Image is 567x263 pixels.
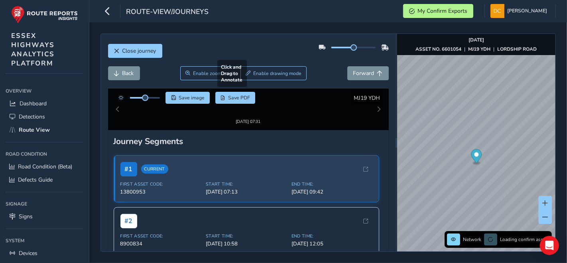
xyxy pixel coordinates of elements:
[490,4,550,18] button: [PERSON_NAME]
[291,240,372,247] span: [DATE] 12:05
[18,163,72,170] span: Road Condition (Beta)
[11,31,55,68] span: ESSEX HIGHWAYS ANALYTICS PLATFORM
[18,176,53,184] span: Defects Guide
[120,233,201,239] span: First Asset Code:
[6,123,83,136] a: Route View
[11,6,78,24] img: rr logo
[108,66,140,80] button: Back
[19,213,33,220] span: Signs
[347,66,389,80] button: Forward
[6,198,83,210] div: Signage
[20,100,47,107] span: Dashboard
[490,4,504,18] img: diamond-layout
[6,148,83,160] div: Road Condition
[6,210,83,223] a: Signs
[498,46,537,52] strong: LORDSHIP ROAD
[6,173,83,186] a: Defects Guide
[471,149,482,166] div: Map marker
[19,249,37,257] span: Devices
[206,188,287,196] span: [DATE] 07:13
[120,162,137,176] span: # 1
[6,247,83,260] a: Devices
[165,92,210,104] button: Save
[120,240,201,247] span: 8900834
[6,235,83,247] div: System
[193,70,235,77] span: Enable zoom mode
[354,94,380,102] span: MJ19 YDH
[108,44,162,58] button: Close journey
[463,236,481,243] span: Network
[6,110,83,123] a: Detections
[215,92,256,104] button: PDF
[236,119,261,125] div: [DATE] 07:31
[291,181,372,187] span: End Time:
[469,37,484,43] strong: [DATE]
[120,188,201,196] span: 13800953
[507,4,547,18] span: [PERSON_NAME]
[240,66,307,80] button: Draw
[120,214,137,228] span: # 2
[291,233,372,239] span: End Time:
[120,181,201,187] span: First Asset Code:
[236,94,258,117] img: Thumbnail frame
[206,233,287,239] span: Start Time:
[228,95,250,101] span: Save PDF
[291,188,372,196] span: [DATE] 09:42
[500,236,549,243] span: Loading confirm assets
[179,95,205,101] span: Save image
[403,4,473,18] button: My Confirm Exports
[206,240,287,247] span: [DATE] 10:58
[540,236,559,255] div: Open Intercom Messenger
[6,97,83,110] a: Dashboard
[469,46,491,52] strong: MJ19 YDH
[416,46,462,52] strong: ASSET NO. 6601054
[353,69,374,77] span: Forward
[122,47,156,55] span: Close journey
[180,66,240,80] button: Zoom
[141,164,168,174] span: Current
[122,69,134,77] span: Back
[417,7,467,15] span: My Confirm Exports
[19,113,45,121] span: Detections
[6,85,83,97] div: Overview
[114,136,383,147] div: Journey Segments
[6,160,83,173] a: Road Condition (Beta)
[19,126,50,134] span: Route View
[416,46,537,52] div: | |
[253,70,301,77] span: Enable drawing mode
[126,7,209,18] span: route-view/journeys
[206,181,287,187] span: Start Time:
